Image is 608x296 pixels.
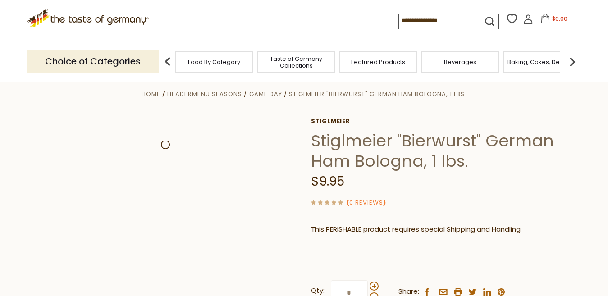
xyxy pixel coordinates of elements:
[289,90,466,98] a: Stiglmeier "Bierwurst" German Ham Bologna, 1 lbs.
[444,59,476,65] a: Beverages
[159,53,177,71] img: previous arrow
[249,90,282,98] a: Game Day
[311,118,575,125] a: Stiglmeier
[507,59,577,65] a: Baking, Cakes, Desserts
[311,224,575,235] p: This PERISHABLE product requires special Shipping and Handling
[142,90,160,98] a: Home
[311,173,344,190] span: $9.95
[349,198,383,208] a: 0 Reviews
[311,131,575,171] h1: Stiglmeier "Bierwurst" German Ham Bologna, 1 lbs.
[563,53,581,71] img: next arrow
[535,14,573,27] button: $0.00
[260,55,332,69] a: Taste of Germany Collections
[188,59,240,65] a: Food By Category
[351,59,405,65] a: Featured Products
[552,15,567,23] span: $0.00
[27,50,159,73] p: Choice of Categories
[347,198,386,207] span: ( )
[320,242,575,253] li: We will ship this product in heat-protective packaging and ice.
[167,90,242,98] a: HeaderMenu Seasons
